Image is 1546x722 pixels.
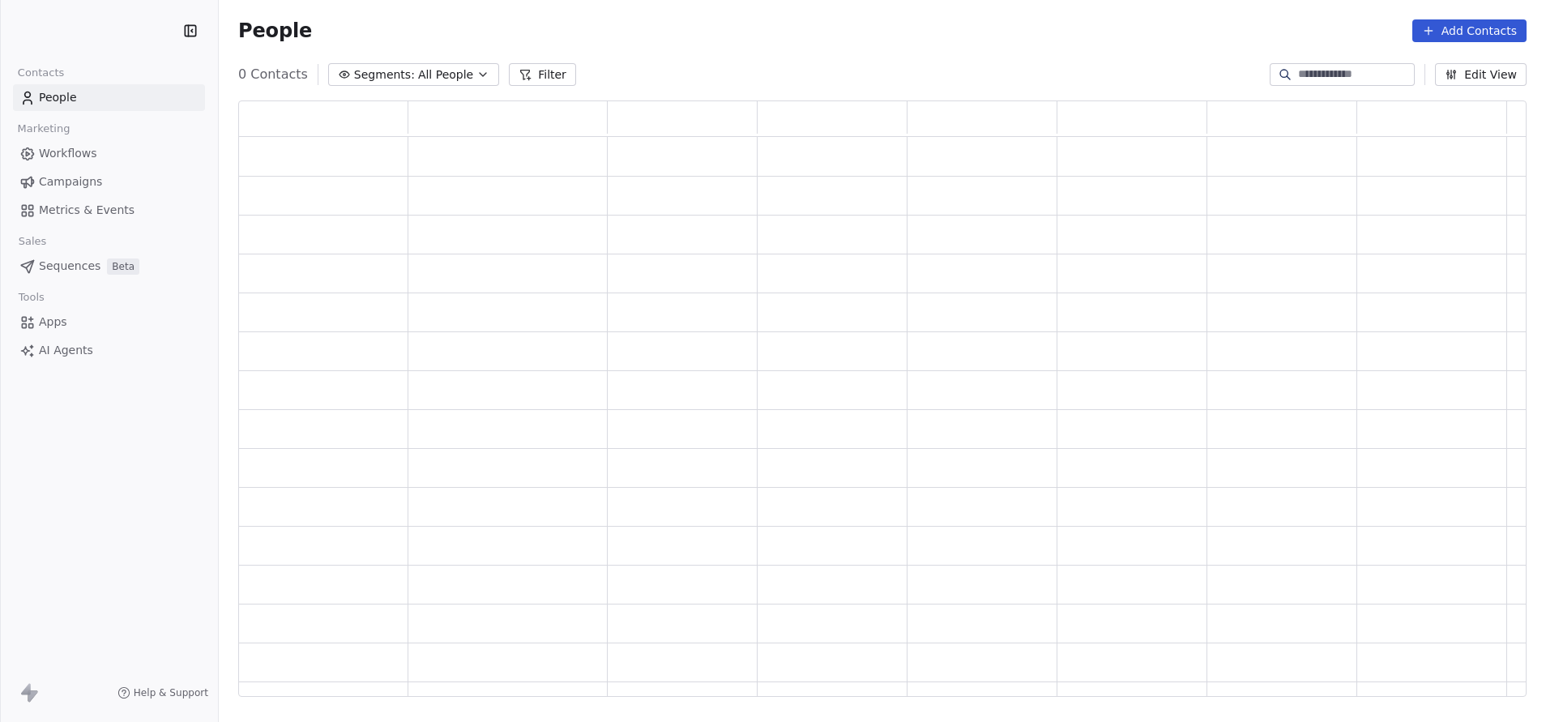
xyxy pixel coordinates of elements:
span: Contacts [11,61,71,85]
span: Tools [11,285,51,310]
a: Workflows [13,140,205,167]
a: Help & Support [117,686,208,699]
span: Sequences [39,258,100,275]
button: Add Contacts [1412,19,1527,42]
span: Beta [107,258,139,275]
span: Workflows [39,145,97,162]
button: Filter [509,63,576,86]
a: AI Agents [13,337,205,364]
a: Metrics & Events [13,197,205,224]
span: Campaigns [39,173,102,190]
a: Apps [13,309,205,335]
span: AI Agents [39,342,93,359]
span: Sales [11,229,53,254]
span: Metrics & Events [39,202,135,219]
span: People [238,19,312,43]
span: Apps [39,314,67,331]
span: Help & Support [134,686,208,699]
span: Marketing [11,117,77,141]
span: All People [418,66,473,83]
span: Segments: [354,66,415,83]
a: Campaigns [13,169,205,195]
button: Edit View [1435,63,1527,86]
span: 0 Contacts [238,65,308,84]
a: People [13,84,205,111]
a: SequencesBeta [13,253,205,280]
span: People [39,89,77,106]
